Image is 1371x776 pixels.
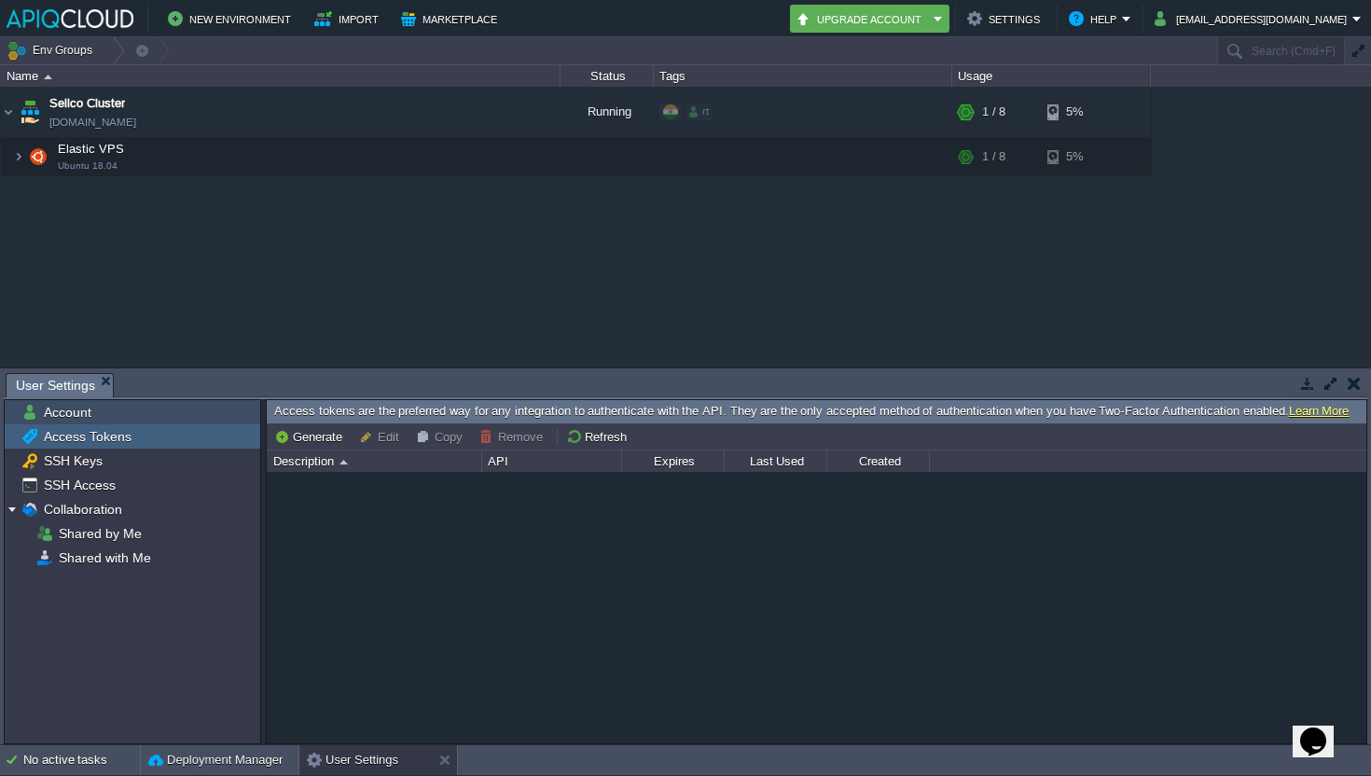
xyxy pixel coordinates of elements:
button: Copy [416,428,468,445]
a: Learn More [1289,404,1350,418]
img: AMDAwAAAACH5BAEAAAAALAAAAAABAAEAAAICRAEAOw== [25,138,51,175]
button: Refresh [566,428,632,445]
div: 5% [1047,87,1108,137]
div: Description [269,450,481,472]
a: Shared with Me [55,549,154,566]
button: Marketplace [401,7,503,30]
img: AMDAwAAAACH5BAEAAAAALAAAAAABAAEAAAICRAEAOw== [44,75,52,79]
button: Upgrade Account [796,7,928,30]
div: Access tokens are the preferred way for any integration to authenticate with the API. They are th... [267,400,1366,423]
div: Created [828,450,929,472]
div: 1 / 8 [982,138,1005,175]
button: New Environment [168,7,297,30]
iframe: chat widget [1293,701,1352,757]
div: Running [561,87,654,137]
div: Status [561,65,653,87]
div: 1 / 8 [982,87,1005,137]
img: APIQCloud [7,9,133,28]
button: Env Groups [7,37,99,63]
span: Ubuntu 18.04 [58,160,118,172]
span: User Settings [16,374,95,397]
button: Remove [479,428,548,445]
div: Tags [655,65,951,87]
a: SSH Access [40,477,118,493]
a: Collaboration [40,501,125,518]
button: Generate [274,428,348,445]
img: AMDAwAAAACH5BAEAAAAALAAAAAABAAEAAAICRAEAOw== [13,138,24,175]
button: Import [314,7,384,30]
div: Last Used [726,450,826,472]
div: 5% [1047,138,1108,175]
a: Access Tokens [40,428,134,445]
a: Account [40,404,94,421]
button: [EMAIL_ADDRESS][DOMAIN_NAME] [1155,7,1352,30]
a: Elastic VPSUbuntu 18.04 [56,142,127,156]
span: Elastic VPS [56,141,127,157]
button: Help [1069,7,1122,30]
a: Sellco Cluster [49,94,125,113]
div: rt [685,104,713,120]
button: User Settings [307,751,398,769]
div: No active tasks [23,745,140,775]
div: Usage [953,65,1150,87]
img: AMDAwAAAACH5BAEAAAAALAAAAAABAAEAAAICRAEAOw== [17,87,43,137]
span: [DOMAIN_NAME] [49,113,136,132]
button: Settings [967,7,1046,30]
img: AMDAwAAAACH5BAEAAAAALAAAAAABAAEAAAICRAEAOw== [1,87,16,137]
a: SSH Keys [40,452,105,469]
div: API [483,450,621,472]
a: Shared by Me [55,525,145,542]
div: Expires [623,450,724,472]
button: Edit [359,428,405,445]
button: Deployment Manager [148,751,283,769]
div: Name [2,65,560,87]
